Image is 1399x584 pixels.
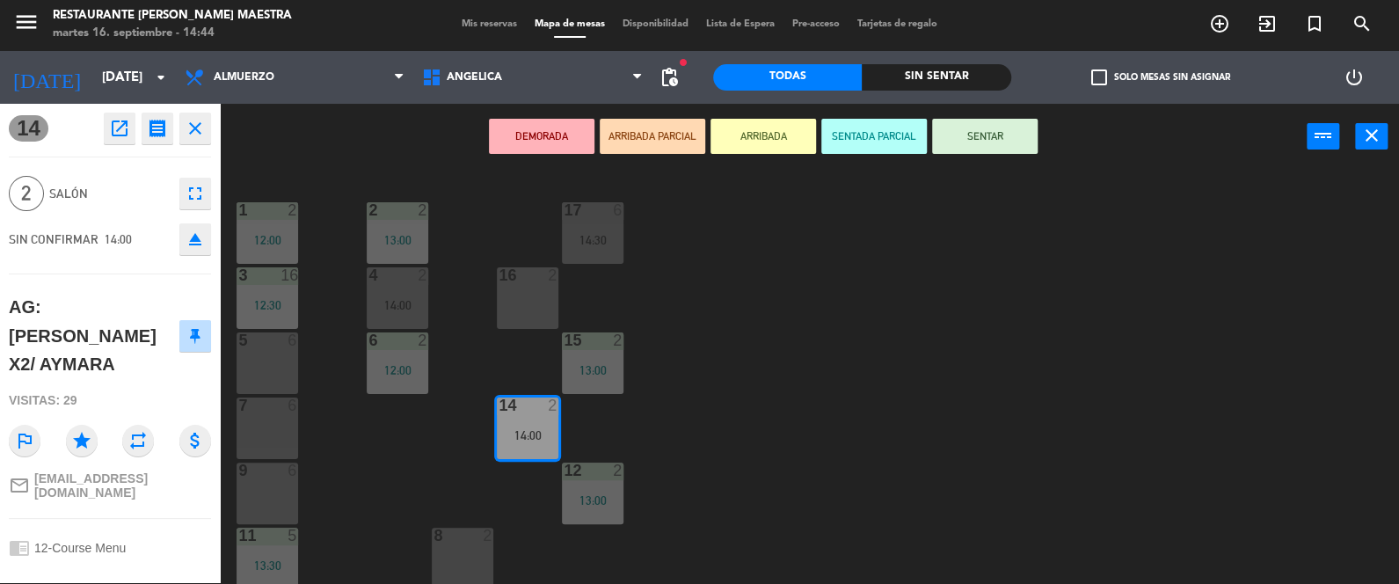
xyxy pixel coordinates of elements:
[9,176,44,211] span: 2
[9,537,30,558] i: chrome_reader_mode
[367,299,428,311] div: 14:00
[142,113,173,144] button: receipt
[1091,69,1230,85] label: Solo mesas sin asignar
[66,425,98,456] i: star
[368,267,369,283] div: 4
[418,202,428,218] div: 2
[179,223,211,255] button: eject
[562,364,623,376] div: 13:00
[9,293,179,379] div: AG: [PERSON_NAME] X2/ AYMARA
[367,364,428,376] div: 12:00
[53,7,292,25] div: Restaurante [PERSON_NAME] Maestra
[1313,125,1334,146] i: power_input
[1209,13,1230,34] i: add_circle_outline
[697,19,783,29] span: Lista de Espera
[526,19,614,29] span: Mapa de mesas
[1257,13,1278,34] i: exit_to_app
[434,528,434,544] div: 8
[713,64,863,91] div: Todas
[238,202,239,218] div: 1
[453,19,526,29] span: Mis reservas
[147,118,168,139] i: receipt
[483,528,493,544] div: 2
[489,119,594,154] button: DEMORADA
[238,528,239,544] div: 11
[288,398,298,413] div: 6
[238,463,239,478] div: 9
[13,9,40,35] i: menu
[1355,123,1388,150] button: close
[9,232,98,246] span: SIN CONFIRMAR
[238,332,239,348] div: 5
[237,299,298,311] div: 12:30
[9,425,40,456] i: outlined_flag
[659,67,680,88] span: pending_actions
[418,267,428,283] div: 2
[179,425,211,456] i: attach_money
[238,398,239,413] div: 7
[562,494,623,507] div: 13:00
[281,267,298,283] div: 16
[1344,67,1365,88] i: power_settings_new
[1307,123,1339,150] button: power_input
[9,385,211,416] div: Visitas: 29
[34,471,211,500] span: [EMAIL_ADDRESS][DOMAIN_NAME]
[1352,13,1373,34] i: search
[548,267,558,283] div: 2
[104,113,135,144] button: open_in_new
[447,71,502,84] span: Angelica
[238,267,239,283] div: 3
[678,57,689,68] span: fiber_manual_record
[179,178,211,209] button: fullscreen
[613,332,623,348] div: 2
[105,232,132,246] span: 14:00
[237,559,298,572] div: 13:30
[49,184,171,204] span: Salón
[418,332,428,348] div: 2
[9,115,48,142] span: 14
[783,19,849,29] span: Pre-acceso
[710,119,816,154] button: ARRIBADA
[288,332,298,348] div: 6
[600,119,705,154] button: ARRIBADA PARCIAL
[288,528,298,544] div: 5
[613,463,623,478] div: 2
[862,64,1011,91] div: Sin sentar
[368,332,369,348] div: 6
[109,118,130,139] i: open_in_new
[53,25,292,42] div: martes 16. septiembre - 14:44
[367,234,428,246] div: 13:00
[614,19,697,29] span: Disponibilidad
[185,118,206,139] i: close
[179,113,211,144] button: close
[150,67,171,88] i: arrow_drop_down
[9,475,30,496] i: mail_outline
[288,202,298,218] div: 2
[185,229,206,250] i: eject
[548,398,558,413] div: 2
[849,19,946,29] span: Tarjetas de regalo
[1361,125,1382,146] i: close
[13,9,40,41] button: menu
[288,463,298,478] div: 6
[237,234,298,246] div: 12:00
[9,471,211,500] a: mail_outline[EMAIL_ADDRESS][DOMAIN_NAME]
[613,202,623,218] div: 6
[932,119,1038,154] button: SENTAR
[562,234,623,246] div: 14:30
[185,183,206,204] i: fullscreen
[497,429,558,442] div: 14:00
[821,119,927,154] button: SENTADA PARCIAL
[122,425,154,456] i: repeat
[1091,69,1107,85] span: check_box_outline_blank
[214,71,274,84] span: Almuerzo
[34,541,126,555] span: 12-Course Menu
[368,202,369,218] div: 2
[1304,13,1325,34] i: turned_in_not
